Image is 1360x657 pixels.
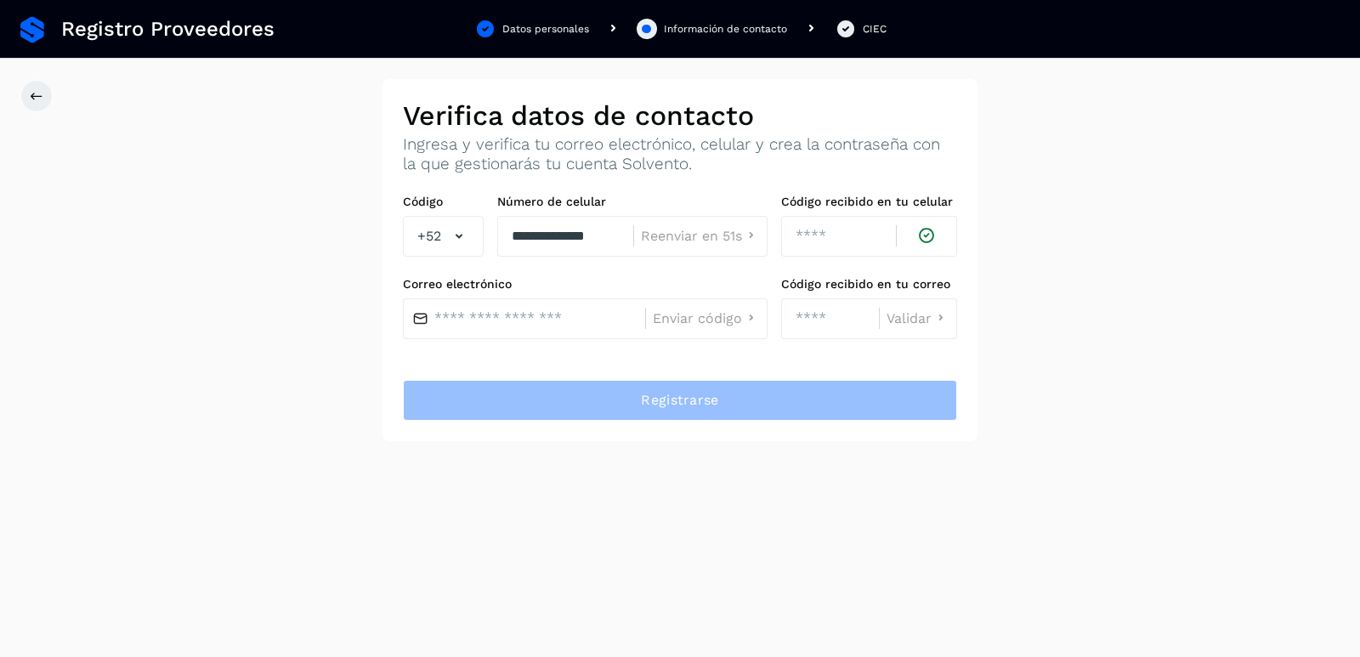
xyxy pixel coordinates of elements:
span: Registro Proveedores [61,17,275,42]
span: Validar [887,312,932,326]
div: Información de contacto [664,21,787,37]
h2: Verifica datos de contacto [403,99,957,132]
label: Correo electrónico [403,277,768,292]
button: Reenviar en 51s [641,227,760,245]
span: Reenviar en 51s [641,229,742,243]
div: Datos personales [502,21,589,37]
span: Registrarse [641,391,718,410]
p: Ingresa y verifica tu correo electrónico, celular y crea la contraseña con la que gestionarás tu ... [403,135,957,174]
span: +52 [417,226,441,246]
label: Código recibido en tu celular [781,195,957,209]
div: CIEC [863,21,887,37]
button: Enviar código [653,309,760,327]
span: Enviar código [653,312,742,326]
label: Código recibido en tu correo [781,277,957,292]
label: Código [403,195,484,209]
button: Validar [887,309,949,327]
button: Registrarse [403,380,957,421]
label: Número de celular [497,195,768,209]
